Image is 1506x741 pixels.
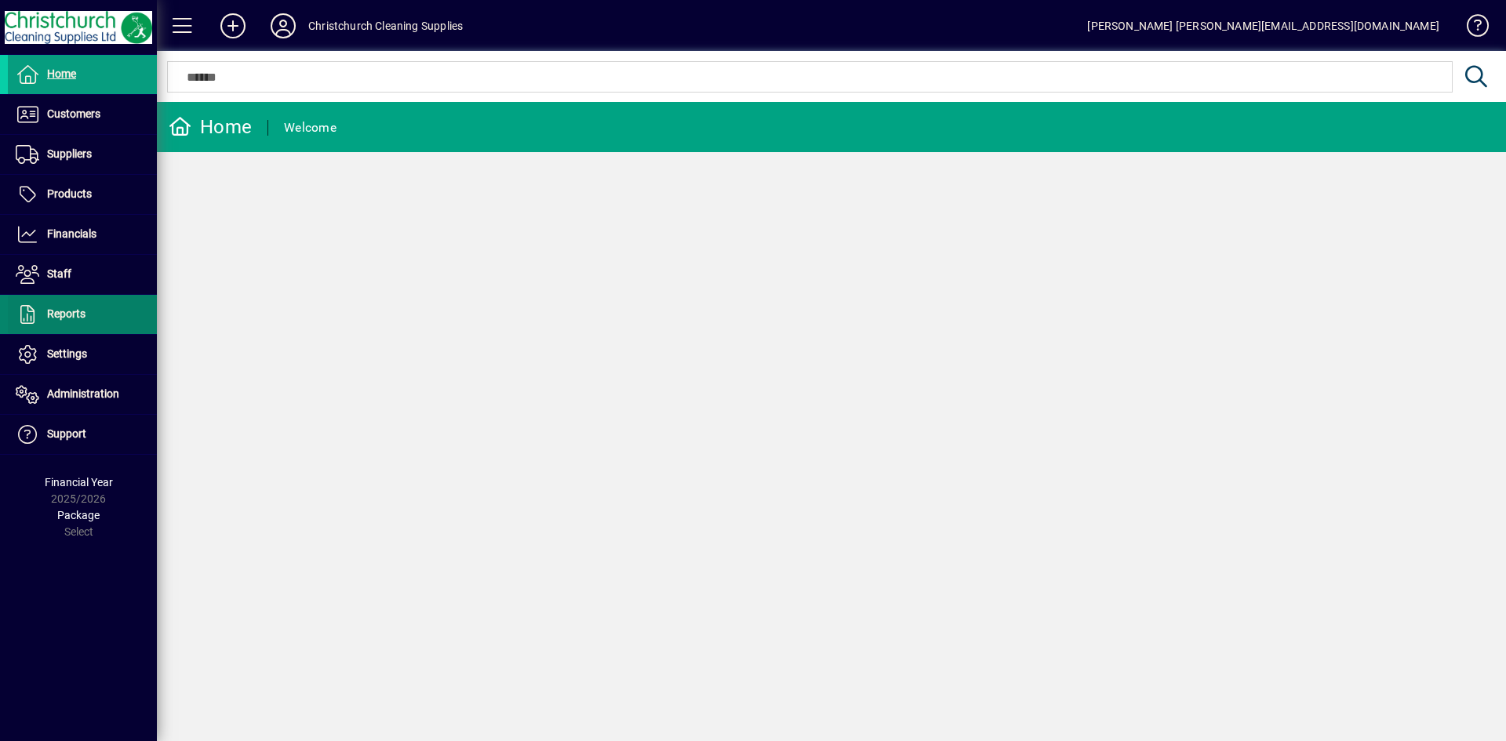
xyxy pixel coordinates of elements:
span: Administration [47,387,119,400]
span: Settings [47,347,87,360]
a: Administration [8,375,157,414]
span: Financial Year [45,476,113,489]
span: Home [47,67,76,80]
span: Support [47,427,86,440]
div: Christchurch Cleaning Supplies [308,13,463,38]
span: Reports [47,307,85,320]
span: Suppliers [47,147,92,160]
a: Suppliers [8,135,157,174]
a: Support [8,415,157,454]
a: Reports [8,295,157,334]
span: Customers [47,107,100,120]
button: Profile [258,12,308,40]
a: Knowledge Base [1455,3,1486,54]
a: Customers [8,95,157,134]
span: Staff [47,267,71,280]
div: [PERSON_NAME] [PERSON_NAME][EMAIL_ADDRESS][DOMAIN_NAME] [1087,13,1439,38]
div: Home [169,114,252,140]
button: Add [208,12,258,40]
span: Financials [47,227,96,240]
a: Staff [8,255,157,294]
a: Products [8,175,157,214]
span: Products [47,187,92,200]
span: Package [57,509,100,521]
a: Financials [8,215,157,254]
div: Welcome [284,115,336,140]
a: Settings [8,335,157,374]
